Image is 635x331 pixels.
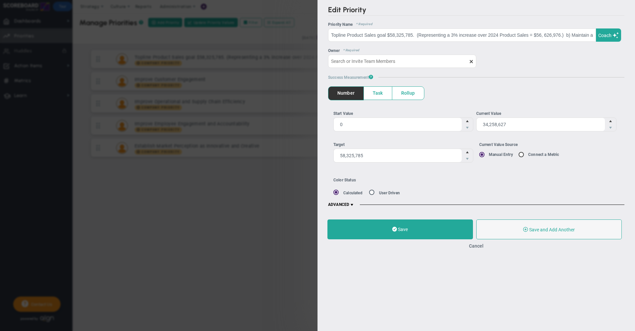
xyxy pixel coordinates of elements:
span: Increase value [462,118,473,124]
div: Owner [328,48,624,53]
span: ADVANCED [328,202,355,208]
button: Save and Add Another [476,219,622,239]
span: Save [398,227,408,232]
span: clear [476,58,482,64]
input: Search or Invite Team Members [328,55,476,68]
input: Target [334,149,462,162]
div: Target [333,142,474,148]
span: Increase value [462,149,473,156]
label: Connect a Metric [528,152,559,157]
label: Manual Entry [489,152,513,157]
span: * Required [353,22,372,27]
span: Success Measurement [328,74,373,80]
label: Calculated [343,191,362,195]
button: Save [327,219,473,239]
div: Priority Name [328,22,624,27]
h2: Edit Priority [328,5,624,16]
span: Increase value [605,118,616,124]
input: Current Value [477,118,605,131]
span: Decrease value [462,124,473,131]
div: Current Value [476,111,616,117]
button: Coach [596,28,621,42]
span: Decrease value [462,156,473,162]
span: Task [364,87,392,100]
span: Decrease value [605,124,616,131]
span: Save and Add Another [529,227,575,232]
span: Rollup [392,87,424,100]
span: Number [328,87,363,100]
input: Start Value [334,118,462,131]
div: Current Value Source [479,142,619,148]
div: Color Status [333,178,508,182]
button: Cancel [469,243,484,249]
div: Start Value [333,111,474,117]
span: * Required [340,48,360,53]
span: Coach [598,33,612,38]
label: User Driven [379,191,400,195]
